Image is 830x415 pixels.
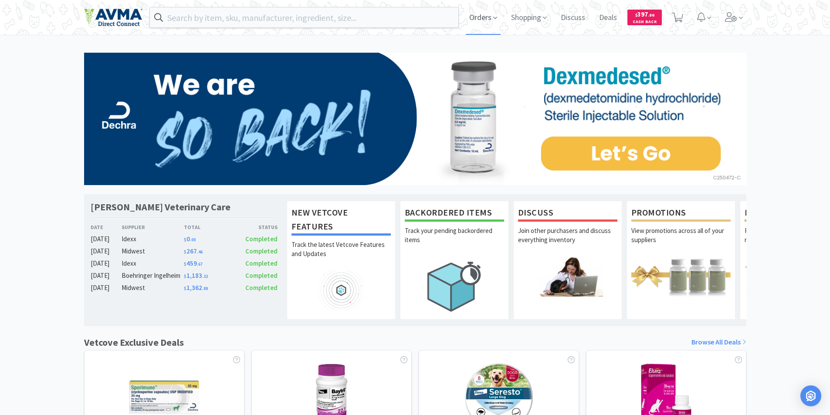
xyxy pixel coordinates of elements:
[202,273,208,279] span: . 32
[84,8,142,27] img: e4e33dab9f054f5782a47901c742baa9_102.png
[184,273,186,279] span: $
[91,258,122,269] div: [DATE]
[400,201,509,319] a: Backordered ItemsTrack your pending backordered items
[184,286,186,291] span: $
[635,10,654,18] span: 397
[291,206,391,236] h1: New Vetcove Features
[84,53,746,185] img: 863d594a23b4447fb04b7a44a70b5a14.png
[627,201,735,319] a: PromotionsView promotions across all of your suppliers
[405,206,504,222] h1: Backordered Items
[245,259,278,267] span: Completed
[231,223,278,231] div: Status
[190,237,196,243] span: . 00
[122,270,184,281] div: Boehringer Ingelheim
[557,14,589,22] a: Discuss
[405,226,504,256] p: Track your pending backordered items
[91,246,122,256] div: [DATE]
[91,270,278,281] a: [DATE]Boehringer Ingelheim$1,183.32Completed
[91,283,122,293] div: [DATE]
[91,201,230,213] h1: [PERSON_NAME] Veterinary Care
[518,226,617,256] p: Join other purchasers and discuss everything inventory
[122,283,184,293] div: Midwest
[184,237,186,243] span: $
[122,223,184,231] div: Supplier
[197,249,203,255] span: . 46
[800,385,821,406] div: Open Intercom Messenger
[184,247,203,255] span: 267
[291,240,391,270] p: Track the latest Vetcove Features and Updates
[291,270,391,310] img: hero_feature_roadmap.png
[91,270,122,281] div: [DATE]
[631,206,731,222] h1: Promotions
[245,235,278,243] span: Completed
[150,7,459,27] input: Search by item, sku, manufacturer, ingredient, size...
[184,249,186,255] span: $
[631,226,731,256] p: View promotions across all of your suppliers
[91,246,278,256] a: [DATE]Midwest$267.46Completed
[245,283,278,292] span: Completed
[596,14,620,22] a: Deals
[184,235,196,243] span: 0
[627,6,662,29] a: $397.86Cash Back
[518,206,617,222] h1: Discuss
[245,271,278,280] span: Completed
[633,20,657,25] span: Cash Back
[648,12,654,18] span: . 86
[631,256,731,296] img: hero_promotions.png
[197,261,203,267] span: . 67
[184,271,208,280] span: 1,183
[202,286,208,291] span: . 89
[91,223,122,231] div: Date
[184,223,231,231] div: Total
[287,201,396,319] a: New Vetcove FeaturesTrack the latest Vetcove Features and Updates
[518,256,617,296] img: hero_discuss.png
[91,258,278,269] a: [DATE]Idexx$459.67Completed
[122,246,184,256] div: Midwest
[245,247,278,255] span: Completed
[91,234,278,244] a: [DATE]Idexx$0.00Completed
[405,256,504,316] img: hero_backorders.png
[91,283,278,293] a: [DATE]Midwest$1,362.89Completed
[91,234,122,244] div: [DATE]
[184,259,203,267] span: 459
[84,335,184,350] h1: Vetcove Exclusive Deals
[691,337,746,348] a: Browse All Deals
[513,201,622,319] a: DiscussJoin other purchasers and discuss everything inventory
[184,261,186,267] span: $
[635,12,637,18] span: $
[122,234,184,244] div: Idexx
[122,258,184,269] div: Idexx
[184,283,208,292] span: 1,362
